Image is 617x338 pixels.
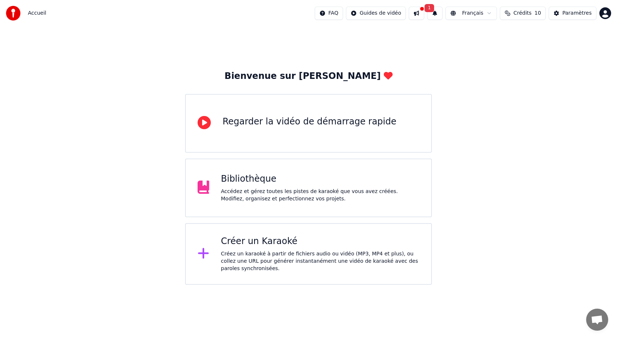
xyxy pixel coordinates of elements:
[28,10,46,17] span: Accueil
[513,10,531,17] span: Crédits
[224,70,392,82] div: Bienvenue sur [PERSON_NAME]
[28,10,46,17] nav: breadcrumb
[221,173,420,185] div: Bibliothèque
[223,116,396,128] div: Regarder la vidéo de démarrage rapide
[500,7,546,20] button: Crédits10
[562,10,592,17] div: Paramètres
[549,7,596,20] button: Paramètres
[586,309,608,331] div: Ouvrir le chat
[221,188,420,203] div: Accédez et gérez toutes les pistes de karaoké que vous avez créées. Modifiez, organisez et perfec...
[534,10,541,17] span: 10
[221,250,420,272] div: Créez un karaoké à partir de fichiers audio ou vidéo (MP3, MP4 et plus), ou collez une URL pour g...
[6,6,21,21] img: youka
[346,7,406,20] button: Guides de vidéo
[315,7,343,20] button: FAQ
[425,4,434,12] span: 1
[221,236,420,247] div: Créer un Karaoké
[427,7,443,20] button: 1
